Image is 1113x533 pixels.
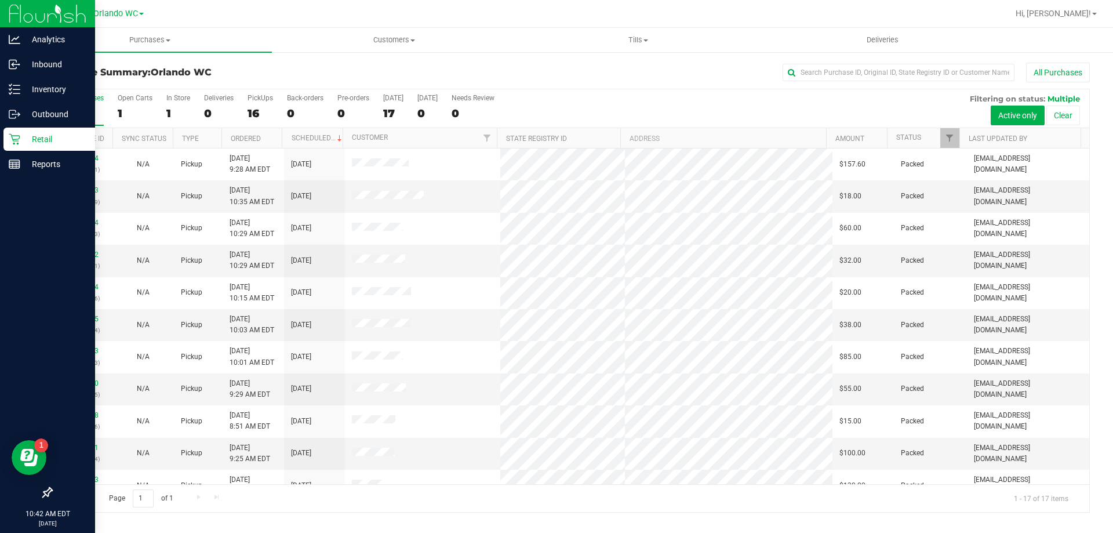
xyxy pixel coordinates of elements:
[517,35,759,45] span: Tills
[839,480,865,491] span: $130.00
[118,94,152,102] div: Open Carts
[9,133,20,145] inline-svg: Retail
[151,67,212,78] span: Orlando WC
[181,383,202,394] span: Pickup
[137,159,150,170] button: N/A
[901,448,924,459] span: Packed
[901,191,924,202] span: Packed
[133,490,154,507] input: 1
[28,35,272,45] span: Purchases
[417,107,438,120] div: 0
[66,444,99,452] a: 12006871
[181,480,202,491] span: Pickup
[122,135,166,143] a: Sync Status
[137,449,150,457] span: Not Applicable
[783,64,1014,81] input: Search Purchase ID, Original ID, State Registry ID or Customer Name...
[974,249,1082,271] span: [EMAIL_ADDRESS][DOMAIN_NAME]
[970,94,1045,103] span: Filtering on status:
[291,191,311,202] span: [DATE]
[137,160,150,168] span: Not Applicable
[137,223,150,234] button: N/A
[974,314,1082,336] span: [EMAIL_ADDRESS][DOMAIN_NAME]
[839,351,861,362] span: $85.00
[901,159,924,170] span: Packed
[28,28,272,52] a: Purchases
[181,287,202,298] span: Pickup
[230,217,274,240] span: [DATE] 10:29 AM EDT
[231,135,261,143] a: Ordered
[901,287,924,298] span: Packed
[181,448,202,459] span: Pickup
[34,438,48,452] iframe: Resource center unread badge
[230,185,274,207] span: [DATE] 10:35 AM EDT
[287,94,323,102] div: Back-orders
[248,94,273,102] div: PickUps
[839,448,865,459] span: $100.00
[181,223,202,234] span: Pickup
[137,321,150,329] span: Not Applicable
[66,186,99,194] a: 12007593
[516,28,760,52] a: Tills
[383,107,403,120] div: 17
[974,474,1082,496] span: [EMAIL_ADDRESS][DOMAIN_NAME]
[272,35,515,45] span: Customers
[835,135,864,143] a: Amount
[99,490,183,507] span: Page of 1
[9,34,20,45] inline-svg: Analytics
[20,82,90,96] p: Inventory
[901,255,924,266] span: Packed
[839,191,861,202] span: $18.00
[181,255,202,266] span: Pickup
[230,314,274,336] span: [DATE] 10:03 AM EDT
[1005,490,1078,507] span: 1 - 17 of 17 items
[291,383,311,394] span: [DATE]
[20,107,90,121] p: Outbound
[974,346,1082,368] span: [EMAIL_ADDRESS][DOMAIN_NAME]
[291,255,311,266] span: [DATE]
[20,132,90,146] p: Retail
[839,320,861,331] span: $38.00
[66,283,99,291] a: 12007434
[137,417,150,425] span: Not Applicable
[137,224,150,232] span: Not Applicable
[66,154,99,162] a: 12006994
[181,159,202,170] span: Pickup
[137,255,150,266] button: N/A
[417,94,438,102] div: [DATE]
[137,480,150,491] button: N/A
[1046,106,1080,125] button: Clear
[137,383,150,394] button: N/A
[272,28,516,52] a: Customers
[166,94,190,102] div: In Store
[839,255,861,266] span: $32.00
[1047,94,1080,103] span: Multiple
[901,383,924,394] span: Packed
[230,249,274,271] span: [DATE] 10:29 AM EDT
[204,94,234,102] div: Deliveries
[93,9,138,19] span: Orlando WC
[230,153,270,175] span: [DATE] 9:28 AM EDT
[9,59,20,70] inline-svg: Inbound
[383,94,403,102] div: [DATE]
[137,448,150,459] button: N/A
[839,416,861,427] span: $15.00
[137,192,150,200] span: Not Applicable
[974,410,1082,432] span: [EMAIL_ADDRESS][DOMAIN_NAME]
[839,287,861,298] span: $20.00
[839,383,861,394] span: $55.00
[991,106,1045,125] button: Active only
[352,133,388,142] a: Customer
[337,94,369,102] div: Pre-orders
[12,440,46,475] iframe: Resource center
[974,217,1082,240] span: [EMAIL_ADDRESS][DOMAIN_NAME]
[230,474,270,496] span: [DATE] 9:16 AM EDT
[901,416,924,427] span: Packed
[506,135,567,143] a: State Registry ID
[181,191,202,202] span: Pickup
[901,351,924,362] span: Packed
[974,153,1082,175] span: [EMAIL_ADDRESS][DOMAIN_NAME]
[337,107,369,120] div: 0
[901,480,924,491] span: Packed
[181,320,202,331] span: Pickup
